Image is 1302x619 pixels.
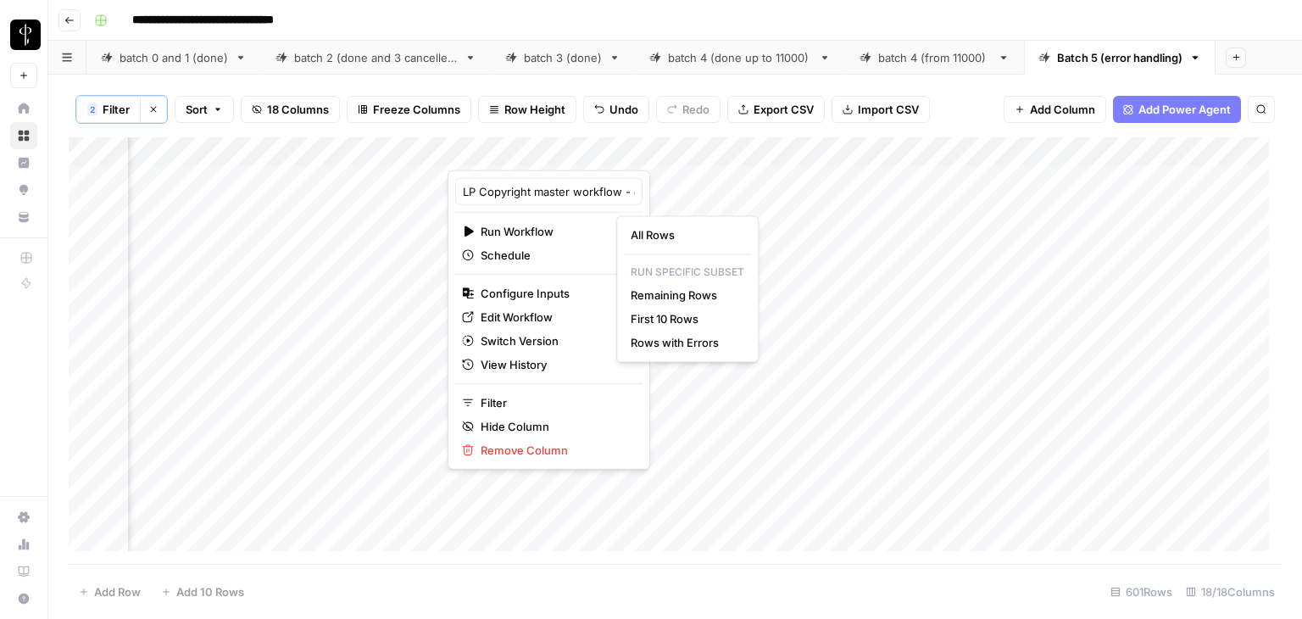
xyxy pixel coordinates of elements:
[631,226,737,243] span: All Rows
[631,287,737,304] span: Remaining Rows
[631,310,737,327] span: First 10 Rows
[631,334,737,351] span: Rows with Errors
[624,261,751,283] p: Run Specific Subset
[481,223,612,240] span: Run Workflow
